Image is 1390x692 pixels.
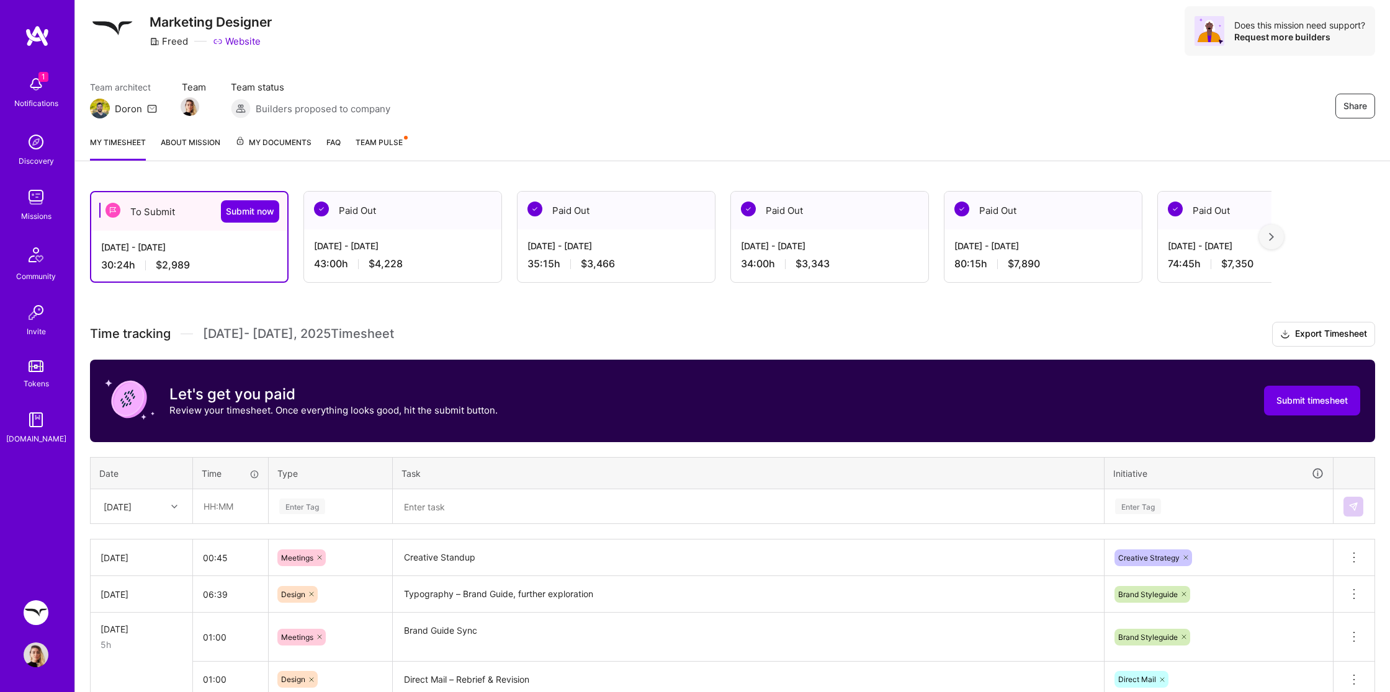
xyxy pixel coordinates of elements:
textarea: Typography – Brand Guide, further exploration [394,577,1103,611]
span: Meetings [281,632,313,642]
div: Notifications [14,97,58,110]
img: guide book [24,407,48,432]
span: [DATE] - [DATE] , 2025 Timesheet [203,326,394,342]
span: $3,343 [796,257,830,270]
span: Share [1343,100,1367,112]
h3: Let's get you paid [169,385,498,404]
button: Submit now [221,200,279,223]
i: icon CompanyGray [150,37,159,47]
span: Design [281,675,305,684]
div: Enter Tag [1115,497,1161,516]
span: Creative Strategy [1118,553,1180,562]
img: Paid Out [314,202,329,216]
div: [DOMAIN_NAME] [6,432,66,445]
span: Brand Styleguide [1118,632,1178,642]
input: HH:MM [193,541,268,574]
img: bell [24,72,48,97]
img: To Submit [105,203,120,218]
div: Time [202,467,259,480]
textarea: Brand Guide Sync [394,614,1103,660]
div: Paid Out [304,192,501,229]
a: User Avatar [20,642,52,667]
span: Submit timesheet [1276,394,1348,407]
span: $2,989 [156,259,190,272]
input: HH:MM [194,490,267,523]
div: Freed [150,35,188,48]
a: Freed: Marketing Designer [20,600,52,625]
i: icon Chevron [171,503,177,510]
div: [DATE] [101,551,182,564]
img: logo [25,25,50,47]
span: My Documents [235,136,312,149]
img: Team Architect [90,99,110,118]
a: My Documents [235,136,312,161]
div: 35:15 h [527,257,705,270]
div: Paid Out [944,192,1142,229]
span: $3,466 [581,257,615,270]
span: Direct Mail [1118,675,1156,684]
div: 74:45 h [1168,257,1345,270]
img: Invite [24,300,48,325]
span: Submit now [226,205,274,218]
div: Tokens [24,377,49,390]
div: [DATE] - [DATE] [101,241,277,254]
div: Enter Tag [279,497,325,516]
img: Submit [1348,502,1358,512]
a: Website [213,35,261,48]
h3: Marketing Designer [150,14,272,30]
div: [DATE] - [DATE] [527,239,705,252]
button: Share [1335,94,1375,118]
a: FAQ [326,136,341,161]
div: Paid Out [518,192,715,229]
div: Paid Out [1158,192,1355,229]
span: $4,228 [369,257,403,270]
div: [DATE] [101,623,182,636]
span: $7,350 [1221,257,1253,270]
span: Team [182,81,206,94]
span: Time tracking [90,326,171,342]
div: Initiative [1113,466,1324,481]
button: Export Timesheet [1272,322,1375,347]
span: Team architect [90,81,157,94]
p: Review your timesheet. Once everything looks good, hit the submit button. [169,404,498,417]
div: 43:00 h [314,257,491,270]
img: right [1269,233,1274,241]
span: Meetings [281,553,313,562]
div: Community [16,270,56,283]
img: Team Member Avatar [181,97,199,116]
button: Submit timesheet [1264,386,1360,415]
th: Task [393,457,1105,489]
div: [DATE] - [DATE] [314,239,491,252]
div: Paid Out [731,192,928,229]
div: Missions [21,210,52,223]
a: Team Pulse [356,136,406,161]
div: Does this mission need support? [1234,19,1365,31]
input: HH:MM [193,578,268,611]
img: Freed: Marketing Designer [24,600,48,625]
img: Paid Out [1168,202,1183,216]
div: Request more builders [1234,31,1365,43]
img: tokens [29,360,43,372]
div: [DATE] - [DATE] [1168,239,1345,252]
th: Type [269,457,393,489]
a: About Mission [161,136,220,161]
a: Team Member Avatar [182,96,198,117]
img: User Avatar [24,642,48,667]
div: 5h [101,638,182,651]
img: Builders proposed to company [231,99,251,118]
span: Design [281,590,305,599]
div: 34:00 h [741,257,918,270]
span: Team status [231,81,390,94]
img: Paid Out [954,202,969,216]
div: Invite [27,325,46,338]
span: Builders proposed to company [256,102,390,115]
img: Paid Out [527,202,542,216]
span: Brand Styleguide [1118,590,1178,599]
span: Team Pulse [356,138,403,147]
div: Doron [115,102,142,115]
img: coin [105,375,155,424]
div: Discovery [19,154,54,167]
div: [DATE] - [DATE] [954,239,1132,252]
div: 80:15 h [954,257,1132,270]
input: HH:MM [193,621,268,654]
